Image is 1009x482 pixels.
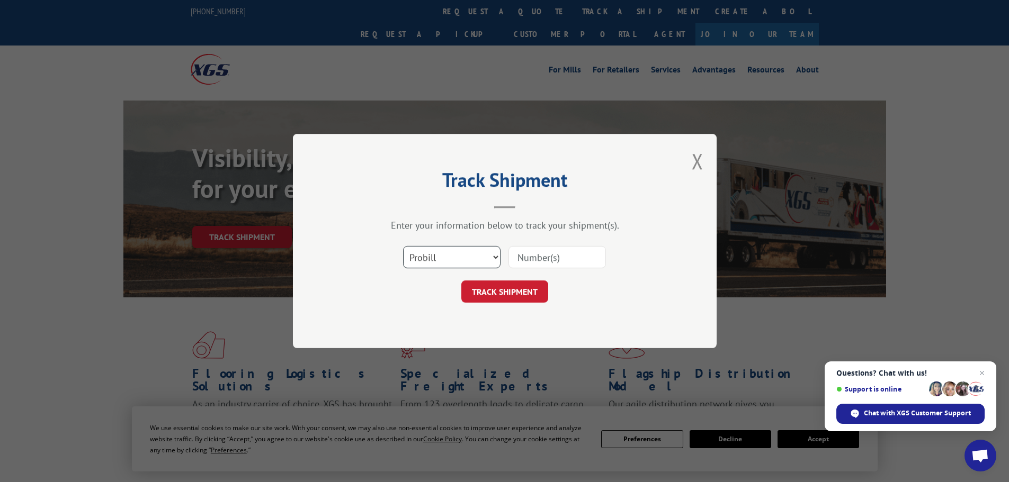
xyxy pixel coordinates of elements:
[508,246,606,268] input: Number(s)
[965,440,996,471] a: Open chat
[864,408,971,418] span: Chat with XGS Customer Support
[461,280,548,303] button: TRACK SHIPMENT
[692,147,703,175] button: Close modal
[836,385,925,393] span: Support is online
[346,172,664,193] h2: Track Shipment
[836,369,985,377] span: Questions? Chat with us!
[836,404,985,424] span: Chat with XGS Customer Support
[346,219,664,231] div: Enter your information below to track your shipment(s).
